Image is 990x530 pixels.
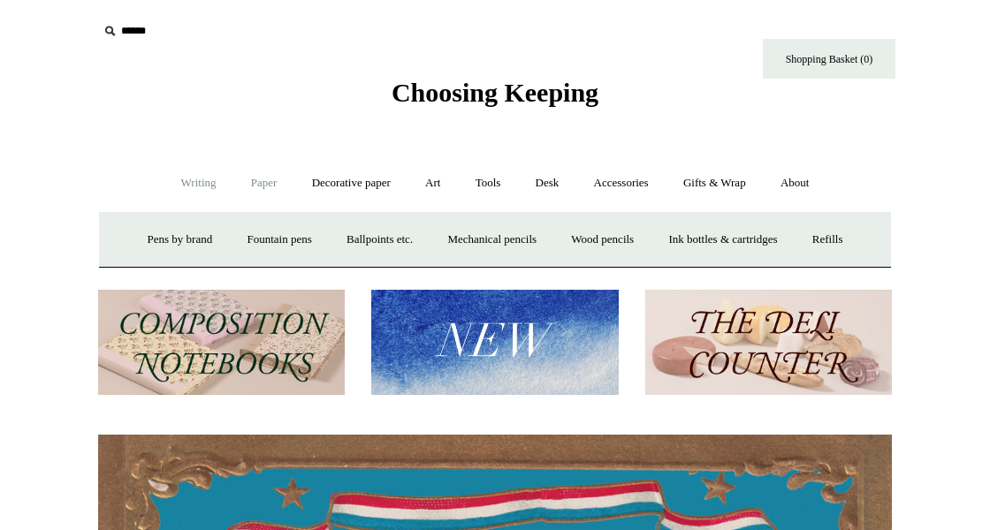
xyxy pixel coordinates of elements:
[331,216,429,263] a: Ballpoints etc.
[392,78,598,107] span: Choosing Keeping
[165,160,232,207] a: Writing
[460,160,517,207] a: Tools
[765,160,826,207] a: About
[132,216,229,263] a: Pens by brand
[763,39,895,79] a: Shopping Basket (0)
[235,160,293,207] a: Paper
[431,216,552,263] a: Mechanical pencils
[296,160,407,207] a: Decorative paper
[409,160,456,207] a: Art
[645,290,892,395] img: The Deli Counter
[231,216,327,263] a: Fountain pens
[578,160,665,207] a: Accessories
[796,216,859,263] a: Refills
[98,290,345,395] img: 202302 Composition ledgers.jpg__PID:69722ee6-fa44-49dd-a067-31375e5d54ec
[392,92,598,104] a: Choosing Keeping
[667,160,762,207] a: Gifts & Wrap
[652,216,793,263] a: Ink bottles & cartridges
[371,290,618,395] img: New.jpg__PID:f73bdf93-380a-4a35-bcfe-7823039498e1
[555,216,650,263] a: Wood pencils
[520,160,575,207] a: Desk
